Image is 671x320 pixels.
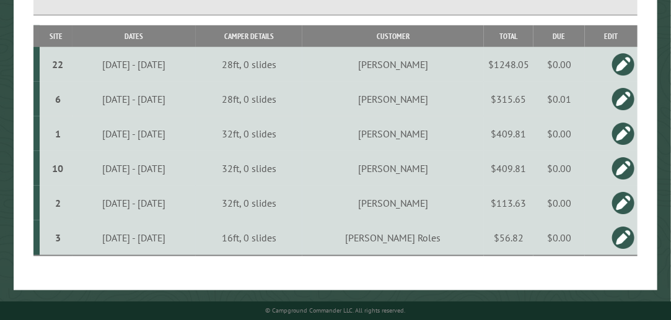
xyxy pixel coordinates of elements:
[533,186,585,220] td: $0.00
[302,25,484,47] th: Customer
[196,82,302,116] td: 28ft, 0 slides
[196,25,302,47] th: Camper Details
[484,220,533,256] td: $56.82
[75,231,194,244] div: [DATE] - [DATE]
[45,231,71,244] div: 3
[265,306,405,314] small: © Campground Commander LLC. All rights reserved.
[75,162,194,175] div: [DATE] - [DATE]
[72,25,195,47] th: Dates
[302,47,484,82] td: [PERSON_NAME]
[533,25,585,47] th: Due
[484,82,533,116] td: $315.65
[45,162,71,175] div: 10
[533,82,585,116] td: $0.01
[484,25,533,47] th: Total
[75,128,194,140] div: [DATE] - [DATE]
[302,82,484,116] td: [PERSON_NAME]
[75,93,194,105] div: [DATE] - [DATE]
[302,116,484,151] td: [PERSON_NAME]
[196,151,302,186] td: 32ft, 0 slides
[533,47,585,82] td: $0.00
[533,151,585,186] td: $0.00
[40,25,72,47] th: Site
[585,25,638,47] th: Edit
[45,128,71,140] div: 1
[45,58,71,71] div: 22
[484,47,533,82] td: $1248.05
[484,151,533,186] td: $409.81
[302,151,484,186] td: [PERSON_NAME]
[45,197,71,209] div: 2
[533,116,585,151] td: $0.00
[196,47,302,82] td: 28ft, 0 slides
[75,58,194,71] div: [DATE] - [DATE]
[302,220,484,256] td: [PERSON_NAME] Roles
[533,220,585,256] td: $0.00
[196,220,302,256] td: 16ft, 0 slides
[196,116,302,151] td: 32ft, 0 slides
[484,116,533,151] td: $409.81
[302,186,484,220] td: [PERSON_NAME]
[45,93,71,105] div: 6
[196,186,302,220] td: 32ft, 0 slides
[75,197,194,209] div: [DATE] - [DATE]
[484,186,533,220] td: $113.63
